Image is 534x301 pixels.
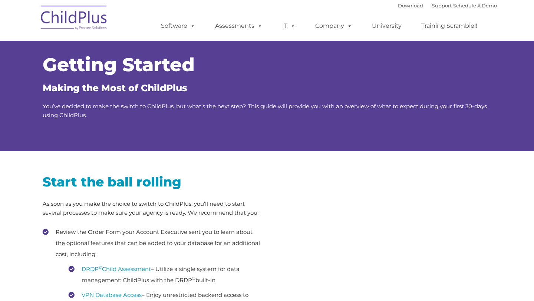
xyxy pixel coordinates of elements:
span: Getting Started [43,53,195,76]
img: ChildPlus by Procare Solutions [37,0,111,37]
a: University [365,19,409,33]
a: DRDP©Child Assessment [82,265,151,272]
span: You’ve decided to make the switch to ChildPlus, but what’s the next step? This guide will provide... [43,103,487,119]
a: Support [432,3,452,9]
li: – Utilize a single system for data management: ChildPlus with the DRDP built-in. [69,264,261,286]
h2: Start the ball rolling [43,173,261,190]
a: Download [398,3,423,9]
a: IT [275,19,303,33]
a: Assessments [208,19,270,33]
a: Software [154,19,203,33]
sup: © [99,265,102,270]
a: Company [308,19,360,33]
font: | [398,3,497,9]
a: VPN Database Access [82,291,142,298]
p: As soon as you make the choice to switch to ChildPlus, you’ll need to start several processes to ... [43,199,261,217]
span: Making the Most of ChildPlus [43,82,187,93]
a: Schedule A Demo [453,3,497,9]
sup: © [192,276,195,281]
a: Training Scramble!! [414,19,485,33]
